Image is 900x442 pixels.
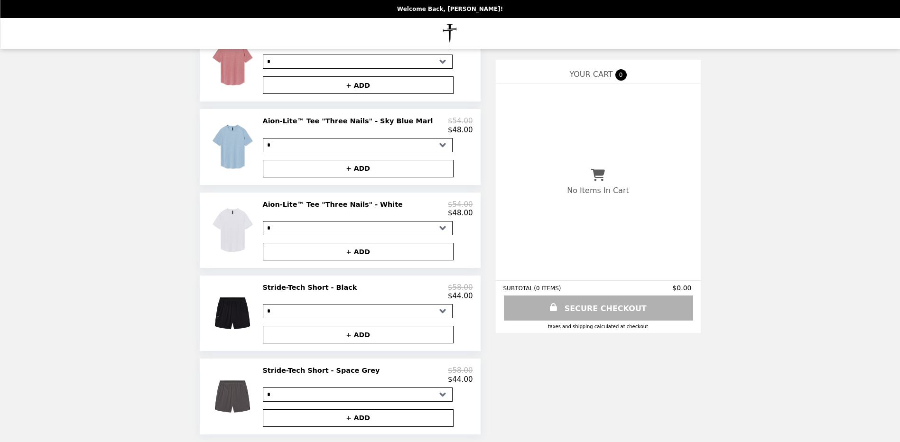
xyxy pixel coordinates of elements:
p: $44.00 [448,375,473,384]
h2: Aion-Lite™ Tee "Three Nails" - White [263,200,407,209]
select: Select a product variant [263,138,453,152]
span: SUBTOTAL [503,285,534,292]
p: $44.00 [448,292,473,300]
span: $0.00 [672,284,693,292]
img: Stride-Tech Short - Space Grey [208,366,259,426]
h2: Aion-Lite™ Tee "Three Nails" - Sky Blue Marl [263,117,437,125]
button: + ADD [263,326,454,343]
p: $58.00 [448,283,473,292]
div: Taxes and Shipping calculated at checkout [503,324,693,329]
p: No Items In Cart [567,186,629,195]
select: Select a product variant [263,221,453,235]
button: + ADD [263,160,454,177]
p: $54.00 [448,117,473,125]
span: ( 0 ITEMS ) [534,285,561,292]
img: Aion-Lite™ Tee "Three Nails" - Sky Blue Marl [208,117,259,177]
button: + ADD [263,409,454,427]
p: $58.00 [448,366,473,375]
p: Welcome Back, [PERSON_NAME]! [397,6,503,12]
img: Brand Logo [426,24,474,43]
img: Aion-Lite™ Tee "Three Nails" - Red Rock [208,34,259,94]
select: Select a product variant [263,304,453,318]
select: Select a product variant [263,55,453,69]
p: $54.00 [448,200,473,209]
p: $48.00 [448,126,473,134]
button: + ADD [263,76,454,94]
h2: Stride-Tech Short - Black [263,283,361,292]
h2: Stride-Tech Short - Space Grey [263,366,384,375]
span: YOUR CART [569,70,612,79]
p: $48.00 [448,209,473,217]
select: Select a product variant [263,387,453,402]
img: Aion-Lite™ Tee "Three Nails" - White [208,200,259,260]
span: 0 [615,69,627,81]
button: + ADD [263,243,454,260]
img: Stride-Tech Short - Black [208,283,259,343]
